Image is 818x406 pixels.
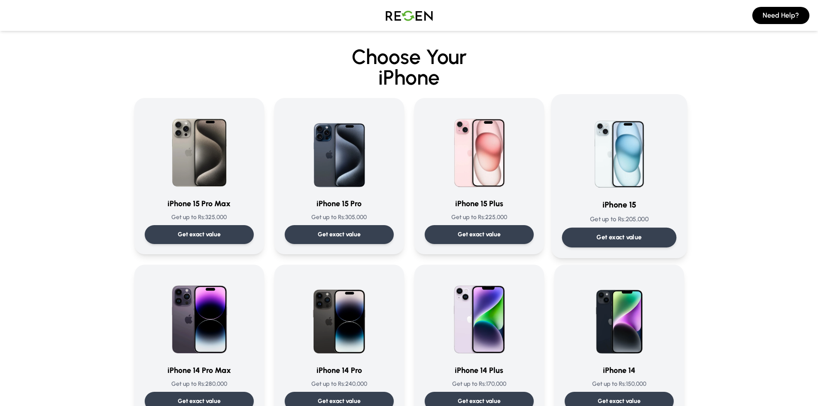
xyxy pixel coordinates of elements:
p: Get exact value [178,397,221,406]
p: Get exact value [596,233,642,242]
h3: iPhone 15 Plus [425,198,534,210]
span: Choose Your [352,44,467,69]
h3: iPhone 15 Pro [285,198,394,210]
p: Get up to Rs: 240,000 [285,380,394,388]
h3: iPhone 14 [565,364,674,376]
p: Get exact value [318,397,361,406]
img: iPhone 14 Pro [298,275,380,357]
p: Get up to Rs: 150,000 [565,380,674,388]
p: Get up to Rs: 170,000 [425,380,534,388]
h3: iPhone 14 Plus [425,364,534,376]
img: iPhone 15 Pro Max [158,108,240,191]
img: iPhone 14 Pro Max [158,275,240,357]
p: Get up to Rs: 280,000 [145,380,254,388]
h3: iPhone 15 [562,199,676,211]
img: iPhone 14 [578,275,660,357]
p: Get exact value [458,230,501,239]
h3: iPhone 14 Pro [285,364,394,376]
p: Get up to Rs: 205,000 [562,215,676,224]
p: Get exact value [318,230,361,239]
img: Logo [379,3,439,27]
p: Get exact value [458,397,501,406]
p: Get exact value [178,230,221,239]
h3: iPhone 15 Pro Max [145,198,254,210]
img: iPhone 14 Plus [438,275,520,357]
span: iPhone [88,67,730,88]
button: Need Help? [752,7,809,24]
p: Get up to Rs: 325,000 [145,213,254,222]
img: iPhone 15 [576,105,663,192]
h3: iPhone 14 Pro Max [145,364,254,376]
p: Get exact value [598,397,641,406]
img: iPhone 15 Pro [298,108,380,191]
p: Get up to Rs: 305,000 [285,213,394,222]
img: iPhone 15 Plus [438,108,520,191]
p: Get up to Rs: 225,000 [425,213,534,222]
